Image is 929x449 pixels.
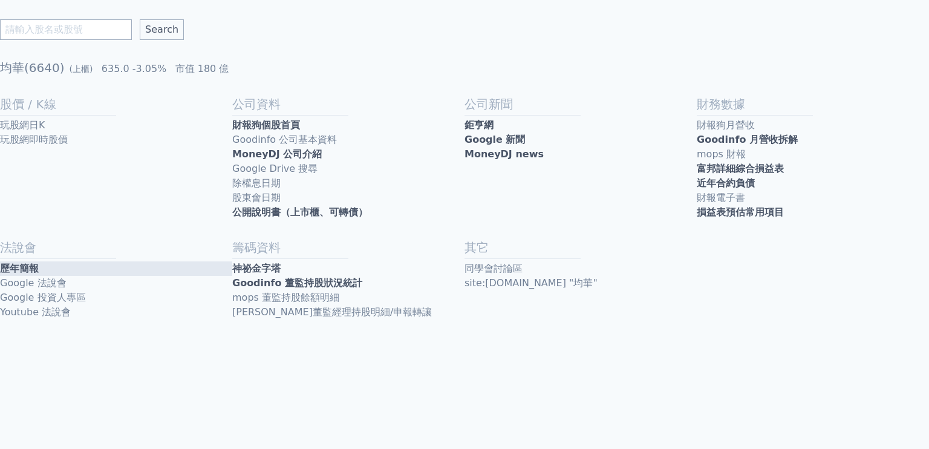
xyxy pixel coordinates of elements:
[232,305,464,320] a: [PERSON_NAME]董監經理持股明細/申報轉讓
[232,162,464,176] a: Google Drive 搜尋
[232,261,464,276] a: 神祕金字塔
[464,239,697,256] h2: 其它
[232,147,464,162] a: MoneyDJ 公司介紹
[232,239,464,256] h2: 籌碼資料
[102,63,167,74] span: 635.0 -3.05%
[70,64,93,74] span: (上櫃)
[232,205,464,220] a: 公開說明書（上市櫃、可轉債）
[869,391,929,449] iframe: Chat Widget
[232,176,464,191] a: 除權息日期
[464,147,697,162] a: MoneyDJ news
[140,19,184,40] input: Search
[464,133,697,147] a: Google 新聞
[232,191,464,205] a: 股東會日期
[464,118,697,133] a: 鉅亨網
[697,205,929,220] a: 損益表預估常用項目
[697,147,929,162] a: mops 財報
[697,133,929,147] a: Goodinfo 月營收拆解
[232,118,464,133] a: 財報狗個股首頁
[464,96,697,113] h2: 公司新聞
[697,118,929,133] a: 財報狗月營收
[697,96,929,113] h2: 財務數據
[232,276,464,290] a: Goodinfo 董監持股狀況統計
[464,261,697,276] a: 同學會討論區
[697,191,929,205] a: 財報電子書
[232,96,464,113] h2: 公司資料
[464,276,697,290] a: site:[DOMAIN_NAME] "均華"
[175,63,229,74] span: 市值 180 億
[697,176,929,191] a: 近年合約負債
[232,290,464,305] a: mops 董監持股餘額明細
[697,162,929,176] a: 富邦詳細綜合損益表
[232,133,464,147] a: Goodinfo 公司基本資料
